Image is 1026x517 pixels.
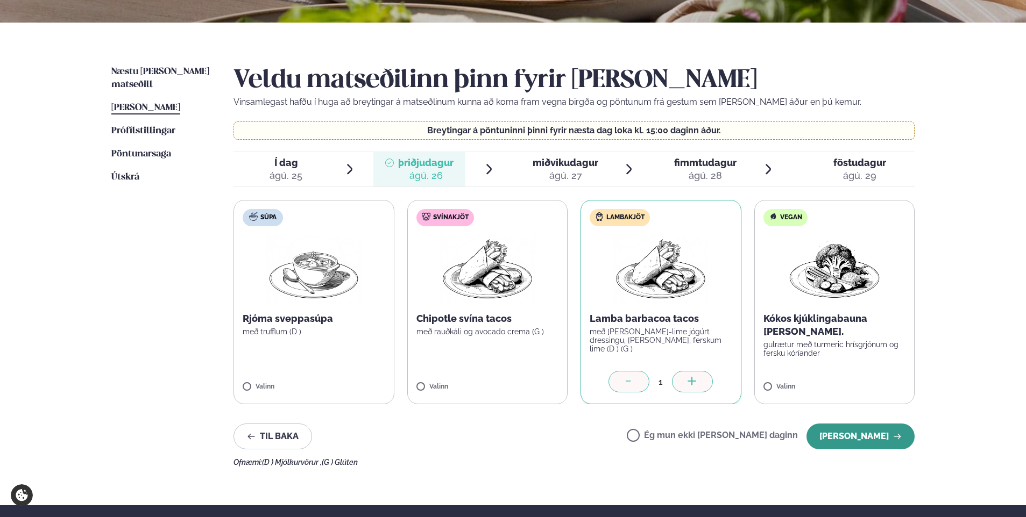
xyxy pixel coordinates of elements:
[111,171,139,184] a: Útskrá
[322,458,358,466] span: (G ) Glúten
[833,169,886,182] div: ágú. 29
[763,340,906,357] p: gulrætur með turmeric hrísgrjónum og fersku kóríander
[111,149,171,159] span: Pöntunarsaga
[769,212,777,221] img: Vegan.svg
[649,376,672,388] div: 1
[398,169,454,182] div: ágú. 26
[533,169,598,182] div: ágú. 27
[249,212,258,221] img: soup.svg
[233,96,915,109] p: Vinsamlegast hafðu í huga að breytingar á matseðlinum kunna að koma fram vegna birgða og pöntunum...
[233,423,312,449] button: Til baka
[111,125,175,138] a: Prófílstillingar
[787,235,882,304] img: Vegan.png
[606,213,645,222] span: Lambakjöt
[416,327,559,336] p: með rauðkáli og avocado crema (G )
[245,126,904,135] p: Breytingar á pöntuninni þinni fyrir næsta dag loka kl. 15:00 daginn áður.
[398,157,454,168] span: þriðjudagur
[11,484,33,506] a: Cookie settings
[270,169,302,182] div: ágú. 25
[440,235,535,304] img: Wraps.png
[260,213,277,222] span: Súpa
[590,327,732,353] p: með [PERSON_NAME]-lime jógúrt dressingu, [PERSON_NAME], ferskum lime (D ) (G )
[806,423,915,449] button: [PERSON_NAME]
[243,312,385,325] p: Rjóma sveppasúpa
[763,312,906,338] p: Kókos kjúklingabauna [PERSON_NAME].
[111,66,212,91] a: Næstu [PERSON_NAME] matseðill
[590,312,732,325] p: Lamba barbacoa tacos
[422,212,430,221] img: pork.svg
[416,312,559,325] p: Chipotle svína tacos
[595,212,604,221] img: Lamb.svg
[613,235,708,304] img: Wraps.png
[233,66,915,96] h2: Veldu matseðilinn þinn fyrir [PERSON_NAME]
[833,157,886,168] span: föstudagur
[262,458,322,466] span: (D ) Mjólkurvörur ,
[674,157,737,168] span: fimmtudagur
[780,213,802,222] span: Vegan
[111,103,180,112] span: [PERSON_NAME]
[111,173,139,182] span: Útskrá
[243,327,385,336] p: með trufflum (D )
[111,148,171,161] a: Pöntunarsaga
[433,213,469,222] span: Svínakjöt
[674,169,737,182] div: ágú. 28
[533,157,598,168] span: miðvikudagur
[270,156,302,169] span: Í dag
[233,458,915,466] div: Ofnæmi:
[111,102,180,114] a: [PERSON_NAME]
[111,126,175,135] span: Prófílstillingar
[111,67,209,89] span: Næstu [PERSON_NAME] matseðill
[266,235,361,304] img: Soup.png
